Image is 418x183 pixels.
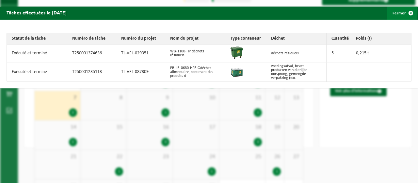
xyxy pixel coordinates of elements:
td: PB-LB-0680-HPE-Gdéchet alimentaire, contenant des produits d [165,63,226,82]
th: Numéro du projet [116,33,165,45]
td: TL-VEL-087309 [116,63,165,82]
th: Numéro de tâche [67,33,116,45]
td: 5 [327,45,351,63]
td: WB-1100-HP déchets résiduels [165,45,226,63]
th: Poids (t) [351,33,411,45]
th: Quantité [327,33,351,45]
th: Nom du projet [165,33,226,45]
th: Statut de la tâche [7,33,67,45]
td: T250001235113 [67,63,116,82]
td: Exécuté et terminé [7,45,67,63]
td: déchets résiduels [266,45,327,63]
td: voedingsafval, bevat producten van dierlijke oorsprong, gemengde verpakking (exc [266,63,327,82]
td: 0,215 t [351,45,411,63]
td: Exécuté et terminé [7,63,67,82]
td: TL-VEL-029351 [116,45,165,63]
button: Fermer [387,7,417,20]
th: Déchet [266,33,327,45]
img: WB-1100-HPE-GN-01 [230,46,243,59]
img: PB-LB-0680-HPE-GN-01 [230,65,243,78]
th: Type conteneur [225,33,266,45]
td: T250001374636 [67,45,116,63]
